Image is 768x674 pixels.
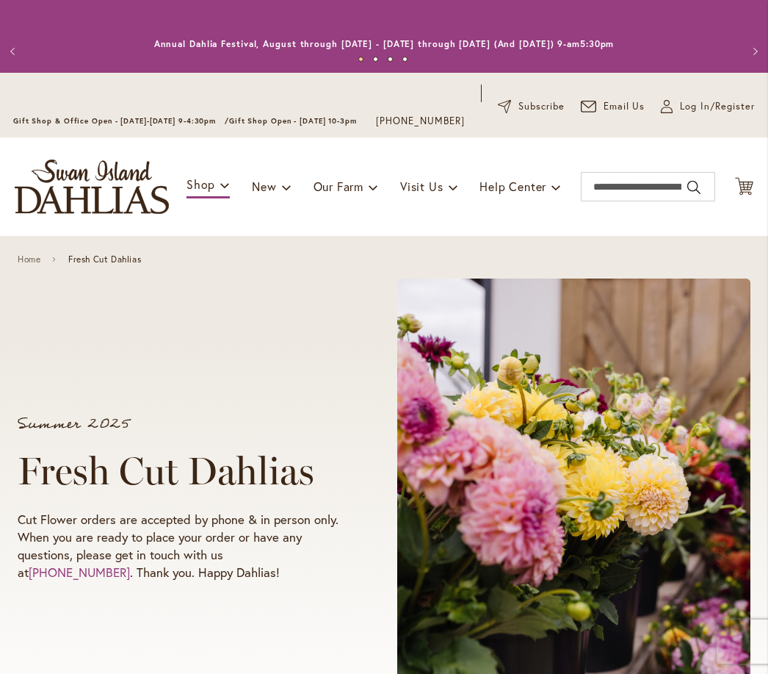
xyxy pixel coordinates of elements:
[314,179,363,194] span: Our Farm
[154,38,615,49] a: Annual Dahlia Festival, August through [DATE] - [DATE] through [DATE] (And [DATE]) 9-am5:30pm
[376,114,465,129] a: [PHONE_NUMBER]
[18,254,40,265] a: Home
[15,159,169,214] a: store logo
[68,254,141,265] span: Fresh Cut Dahlias
[18,449,341,493] h1: Fresh Cut Dahlias
[18,417,341,431] p: Summer 2025
[739,37,768,66] button: Next
[358,57,363,62] button: 1 of 4
[518,99,565,114] span: Subscribe
[229,116,357,126] span: Gift Shop Open - [DATE] 10-3pm
[373,57,378,62] button: 2 of 4
[18,511,341,581] p: Cut Flower orders are accepted by phone & in person only. When you are ready to place your order ...
[252,179,276,194] span: New
[402,57,407,62] button: 4 of 4
[29,564,130,581] a: [PHONE_NUMBER]
[186,176,215,192] span: Shop
[400,179,443,194] span: Visit Us
[388,57,393,62] button: 3 of 4
[661,99,755,114] a: Log In/Register
[680,99,755,114] span: Log In/Register
[604,99,645,114] span: Email Us
[498,99,565,114] a: Subscribe
[13,116,229,126] span: Gift Shop & Office Open - [DATE]-[DATE] 9-4:30pm /
[581,99,645,114] a: Email Us
[479,179,546,194] span: Help Center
